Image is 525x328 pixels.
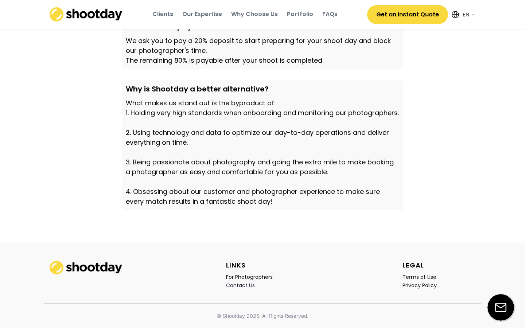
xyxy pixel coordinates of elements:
div: © Shootday 2025. All Rights Reserved. [217,312,308,320]
div: Our Expertise [182,10,222,18]
img: email-icon%20%281%29.svg [487,294,514,321]
div: For Photographers [226,274,273,280]
img: shootday_logo.png [50,261,122,274]
div: We ask you to pay a 20% deposit to start preparing for your shoot day and block our photographer'... [126,36,399,65]
div: LINKS [226,261,246,269]
div: Clients [152,10,173,18]
div: Privacy Policy [402,282,437,289]
button: Get an Instant Quote [367,5,448,24]
div: What makes us stand out is the byproduct of: 1. Holding very high standards when onboarding and m... [126,98,399,206]
div: Why is Shootday a better alternative? [126,83,399,94]
div: FAQs [322,10,338,18]
div: Contact Us [226,282,255,289]
div: Portfolio [287,10,313,18]
img: Icon%20feather-globe%20%281%29.svg [452,11,459,18]
div: LEGAL [402,261,424,269]
img: shootday_logo.png [50,7,122,22]
div: Why Choose Us [231,10,278,18]
div: Terms of Use [402,274,436,280]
